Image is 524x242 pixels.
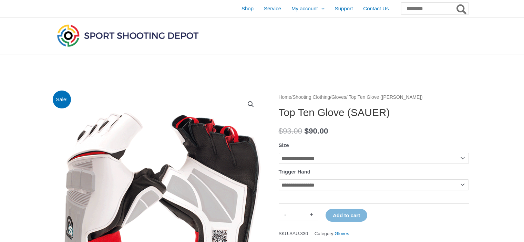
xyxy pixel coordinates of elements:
[279,142,289,148] label: Size
[292,95,330,100] a: Shooting Clothing
[315,229,349,238] span: Category:
[326,209,367,222] button: Add to cart
[279,169,311,175] label: Trigger Hand
[279,127,283,135] span: $
[331,95,346,100] a: Gloves
[279,127,302,135] bdi: 93.00
[455,3,469,14] button: Search
[53,91,71,109] span: Sale!
[55,23,200,48] img: Sport Shooting Depot
[245,98,257,111] a: View full-screen image gallery
[279,229,308,238] span: SKU:
[279,95,291,100] a: Home
[292,209,305,221] input: Product quantity
[305,127,328,135] bdi: 90.00
[279,209,292,221] a: -
[335,231,349,236] a: Gloves
[305,127,309,135] span: $
[279,106,469,119] h1: Top Ten Glove (SAUER)
[289,231,308,236] span: SAU.330
[305,209,318,221] a: +
[279,93,469,102] nav: Breadcrumb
